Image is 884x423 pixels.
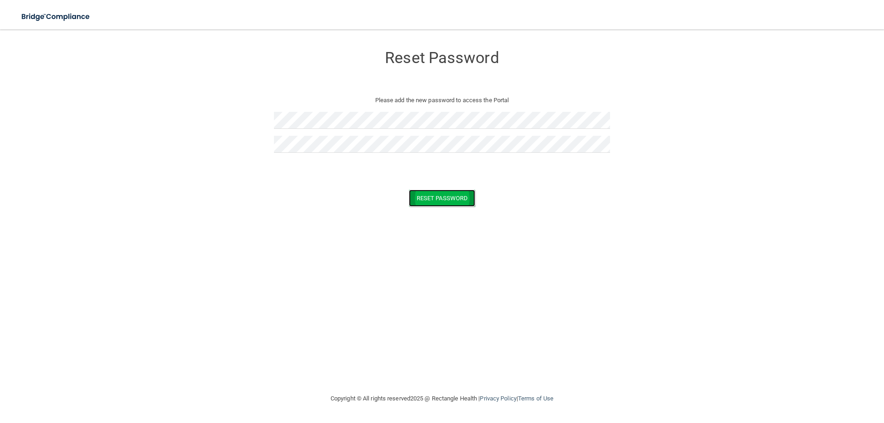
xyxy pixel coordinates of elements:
button: Reset Password [409,190,475,207]
img: bridge_compliance_login_screen.278c3ca4.svg [14,7,99,26]
h3: Reset Password [274,49,610,66]
a: Privacy Policy [480,395,516,402]
div: Copyright © All rights reserved 2025 @ Rectangle Health | | [274,384,610,413]
iframe: Drift Widget Chat Controller [725,358,873,394]
p: Please add the new password to access the Portal [281,95,603,106]
a: Terms of Use [518,395,553,402]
